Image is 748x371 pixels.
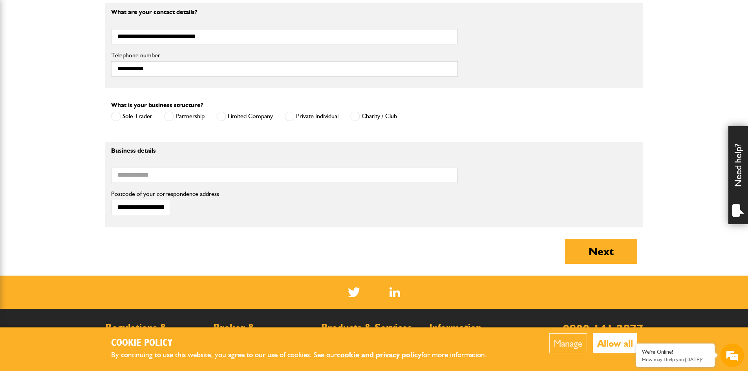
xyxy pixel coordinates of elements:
div: Need help? [728,126,748,224]
h2: Broker & Intermediary [213,323,313,343]
label: Partnership [164,111,205,121]
label: Private Individual [285,111,338,121]
a: cookie and privacy policy [337,350,421,359]
input: Enter your phone number [10,119,143,136]
a: LinkedIn [390,287,400,297]
label: What is your business structure? [111,102,203,108]
h2: Products & Services [321,323,421,333]
div: We're Online! [642,349,709,355]
label: Telephone number [111,52,458,58]
img: Twitter [348,287,360,297]
h2: Information [429,323,529,333]
h2: Cookie Policy [111,337,500,349]
p: How may I help you today? [642,356,709,362]
button: Allow all [593,333,637,353]
label: Postcode of your correspondence address [111,191,231,197]
a: 0800 141 2877 [563,321,643,336]
input: Enter your email address [10,96,143,113]
div: Chat with us now [41,44,132,54]
h2: Regulations & Documents [105,323,205,343]
div: Minimize live chat window [129,4,148,23]
button: Next [565,239,637,264]
p: What are your contact details? [111,9,458,15]
button: Manage [549,333,587,353]
img: d_20077148190_company_1631870298795_20077148190 [13,44,33,55]
p: By continuing to use this website, you agree to our use of cookies. See our for more information. [111,349,500,361]
label: Sole Trader [111,111,152,121]
textarea: Type your message and hit 'Enter' [10,142,143,235]
label: Limited Company [216,111,273,121]
img: Linked In [390,287,400,297]
em: Start Chat [107,242,143,252]
label: Charity / Club [350,111,397,121]
input: Enter your last name [10,73,143,90]
p: Business details [111,148,458,154]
